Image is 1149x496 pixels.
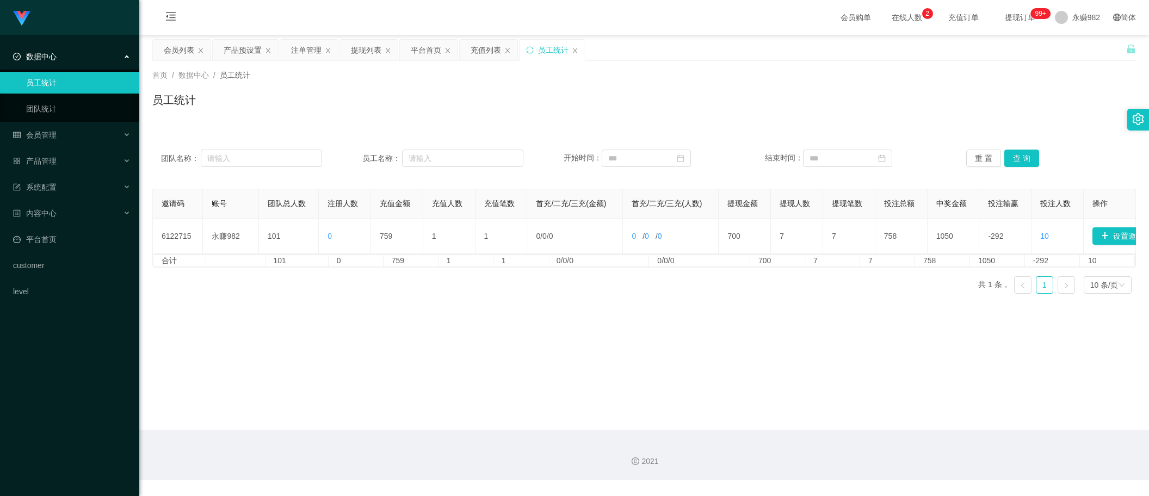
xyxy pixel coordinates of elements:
[1036,277,1053,293] a: 1
[13,53,21,60] i: 图标: check-circle-o
[259,219,319,254] td: 101
[26,98,131,120] a: 团队统计
[328,232,332,240] span: 0
[504,47,511,54] i: 图标: close
[153,219,203,254] td: 6122715
[966,150,1001,167] button: 重 置
[884,199,915,208] span: 投注总额
[153,255,206,266] td: 合计
[936,199,967,208] span: 中奖金额
[325,47,331,54] i: 图标: close
[13,11,30,26] img: logo.9652507e.png
[878,154,886,162] i: 图标: calendar
[572,47,578,54] i: 图标: close
[1090,277,1118,293] div: 10 条/页
[632,457,639,465] i: 图标: copyright
[719,219,771,254] td: 700
[1014,276,1031,294] li: 上一页
[988,199,1018,208] span: 投注输赢
[727,199,758,208] span: 提现金额
[13,157,21,165] i: 图标: appstore-o
[291,40,322,60] div: 注单管理
[943,14,984,21] span: 充值订单
[384,255,438,266] td: 759
[471,40,501,60] div: 充值列表
[385,47,391,54] i: 图标: close
[411,40,441,60] div: 平台首页
[1092,199,1108,208] span: 操作
[164,40,194,60] div: 会员列表
[1040,232,1049,240] span: 10
[750,255,805,266] td: 700
[548,255,650,266] td: 0/0/0
[161,153,201,164] span: 团队名称：
[475,219,528,254] td: 1
[526,46,534,54] i: 图标: sync
[152,1,189,35] i: 图标: menu-fold
[915,255,970,266] td: 758
[780,199,810,208] span: 提现人数
[13,183,57,191] span: 系统配置
[444,47,451,54] i: 图标: close
[1080,255,1135,266] td: 10
[423,219,475,254] td: 1
[13,281,131,302] a: level
[432,199,462,208] span: 充值人数
[371,219,423,254] td: 759
[13,52,57,61] span: 数据中心
[13,209,57,218] span: 内容中心
[484,199,515,208] span: 充值笔数
[536,232,540,240] span: 0
[362,153,402,164] span: 员工名称：
[1119,282,1125,289] i: 图标: down
[380,199,410,208] span: 充值金额
[542,232,547,240] span: 0
[549,232,553,240] span: 0
[538,40,569,60] div: 员工统计
[875,219,928,254] td: 758
[658,232,662,240] span: 0
[212,199,227,208] span: 账号
[328,199,358,208] span: 注册人数
[13,209,21,217] i: 图标: profile
[213,71,215,79] span: /
[402,150,523,167] input: 请输入
[178,71,209,79] span: 数据中心
[925,8,929,19] p: 2
[265,47,271,54] i: 图标: close
[771,219,823,254] td: 7
[26,72,131,94] a: 员工统计
[623,219,719,254] td: / /
[1036,276,1053,294] li: 1
[1030,8,1050,19] sup: 273
[1113,14,1121,21] i: 图标: global
[527,219,623,254] td: / /
[1126,44,1136,54] i: 图标: unlock
[203,219,258,254] td: 永赚982
[152,71,168,79] span: 首页
[564,153,602,162] span: 开始时间：
[645,232,649,240] span: 0
[632,199,702,208] span: 首充/二充/三充(人数)
[632,232,636,240] span: 0
[438,255,493,266] td: 1
[1020,282,1026,289] i: 图标: left
[224,40,262,60] div: 产品预设置
[220,71,250,79] span: 员工统计
[172,71,174,79] span: /
[13,228,131,250] a: 图标: dashboard平台首页
[823,219,875,254] td: 7
[999,14,1041,21] span: 提现订单
[1004,150,1039,167] button: 查 询
[1058,276,1075,294] li: 下一页
[268,199,306,208] span: 团队总人数
[1063,282,1070,289] i: 图标: right
[970,255,1025,266] td: 1050
[197,47,204,54] i: 图标: close
[978,276,1010,294] li: 共 1 条，
[13,183,21,191] i: 图标: form
[152,92,196,108] h1: 员工统计
[351,40,381,60] div: 提现列表
[805,255,860,266] td: 7
[1025,255,1080,266] td: -292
